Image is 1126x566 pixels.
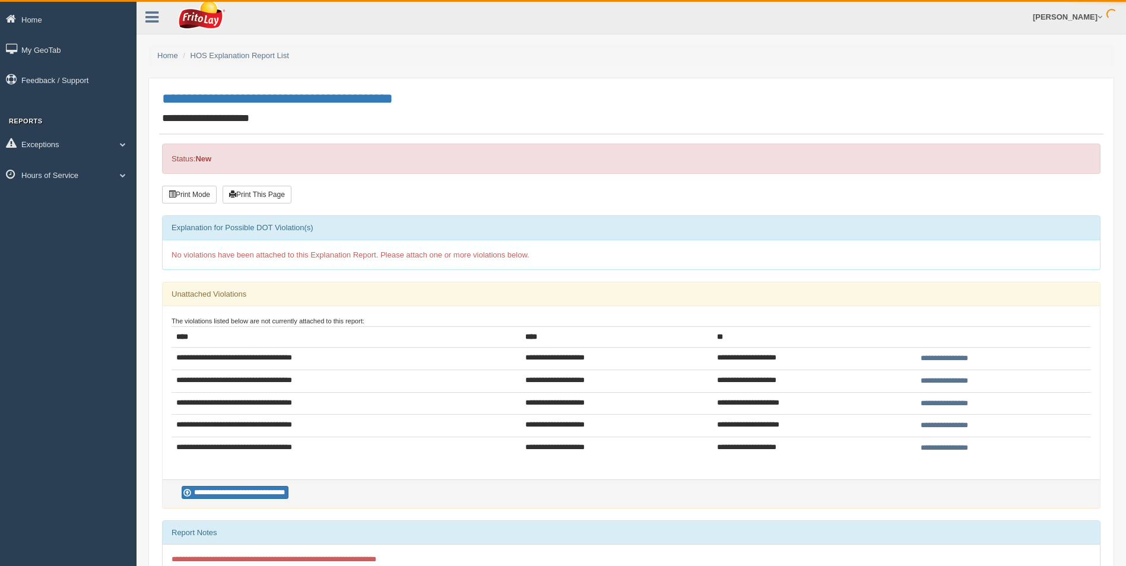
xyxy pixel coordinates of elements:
[223,186,291,203] button: Print This Page
[172,250,529,259] span: No violations have been attached to this Explanation Report. Please attach one or more violations...
[172,317,364,325] small: The violations listed below are not currently attached to this report:
[162,144,1100,174] div: Status:
[162,186,217,203] button: Print Mode
[195,154,211,163] strong: New
[163,521,1100,545] div: Report Notes
[191,51,289,60] a: HOS Explanation Report List
[163,216,1100,240] div: Explanation for Possible DOT Violation(s)
[163,282,1100,306] div: Unattached Violations
[157,51,178,60] a: Home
